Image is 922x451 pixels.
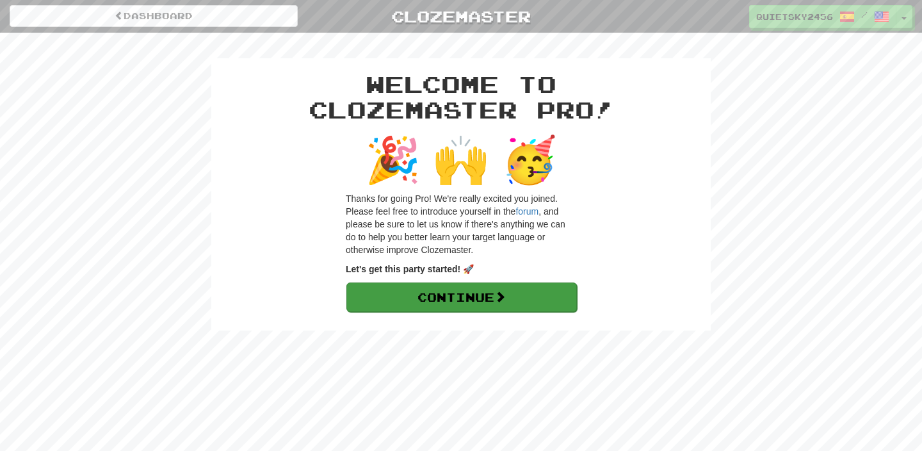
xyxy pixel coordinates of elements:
p: Thanks for going Pro! We're really excited you joined. Please feel free to introduce yourself in ... [346,192,576,256]
a: forum [515,206,538,217]
a: Continue [346,283,577,312]
h1: Welcome to Clozemaster Pro! [221,71,701,122]
strong: Let's get this party started! 🚀 [346,264,474,274]
div: 🎉 🙌 🥳 [221,128,701,192]
span: / [861,10,868,19]
a: Dashboard [10,5,298,27]
a: Clozemaster [317,5,605,28]
a: QuietSky2456 / [749,5,896,28]
span: QuietSky2456 [756,11,833,22]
